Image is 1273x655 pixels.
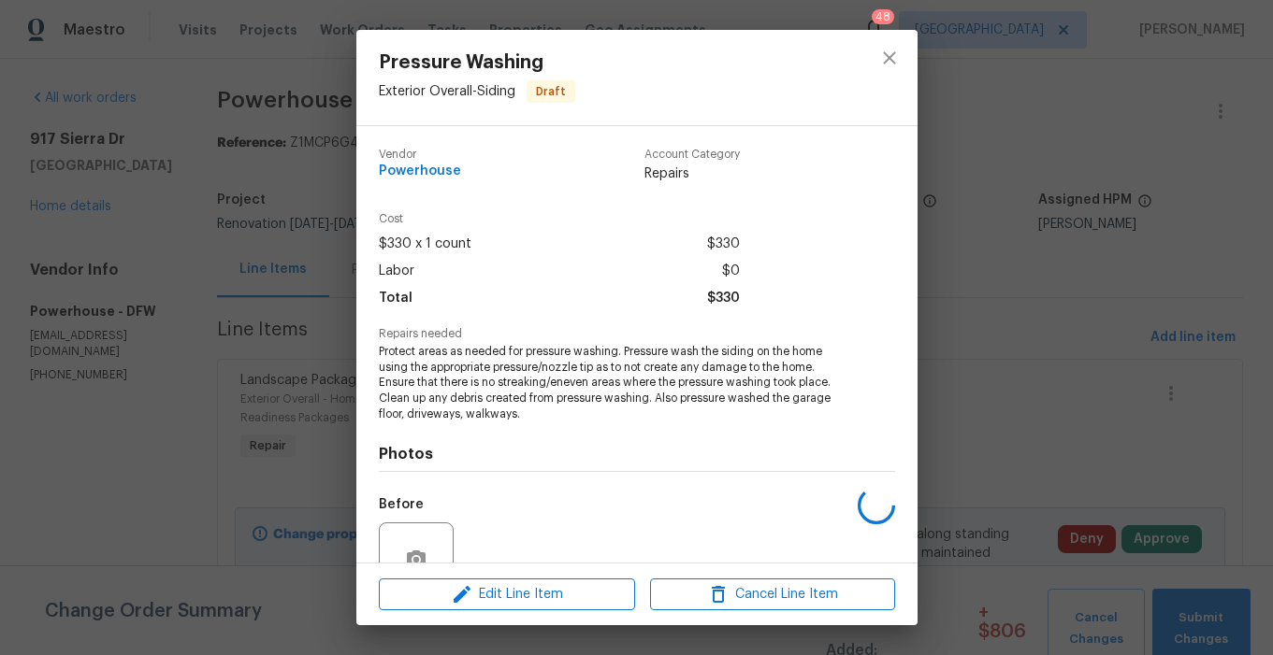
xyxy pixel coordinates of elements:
[656,583,890,606] span: Cancel Line Item
[644,164,740,183] span: Repairs
[379,164,461,178] span: Powerhouse
[867,36,912,80] button: close
[379,578,635,611] button: Edit Line Item
[379,344,844,422] span: Protect areas as needed for pressure washing. Pressure wash the siding on the home using the appr...
[528,82,573,101] span: Draft
[379,445,895,463] h4: Photos
[379,213,740,225] span: Cost
[379,85,515,98] span: Exterior Overall - Siding
[379,328,895,340] span: Repairs needed
[384,583,629,606] span: Edit Line Item
[707,285,740,312] span: $330
[379,231,471,258] span: $330 x 1 count
[379,285,412,312] span: Total
[644,149,740,161] span: Account Category
[707,231,740,258] span: $330
[875,7,890,26] div: 48
[379,258,414,285] span: Labor
[722,258,740,285] span: $0
[379,149,461,161] span: Vendor
[379,52,575,73] span: Pressure Washing
[650,578,895,611] button: Cancel Line Item
[379,498,424,511] h5: Before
